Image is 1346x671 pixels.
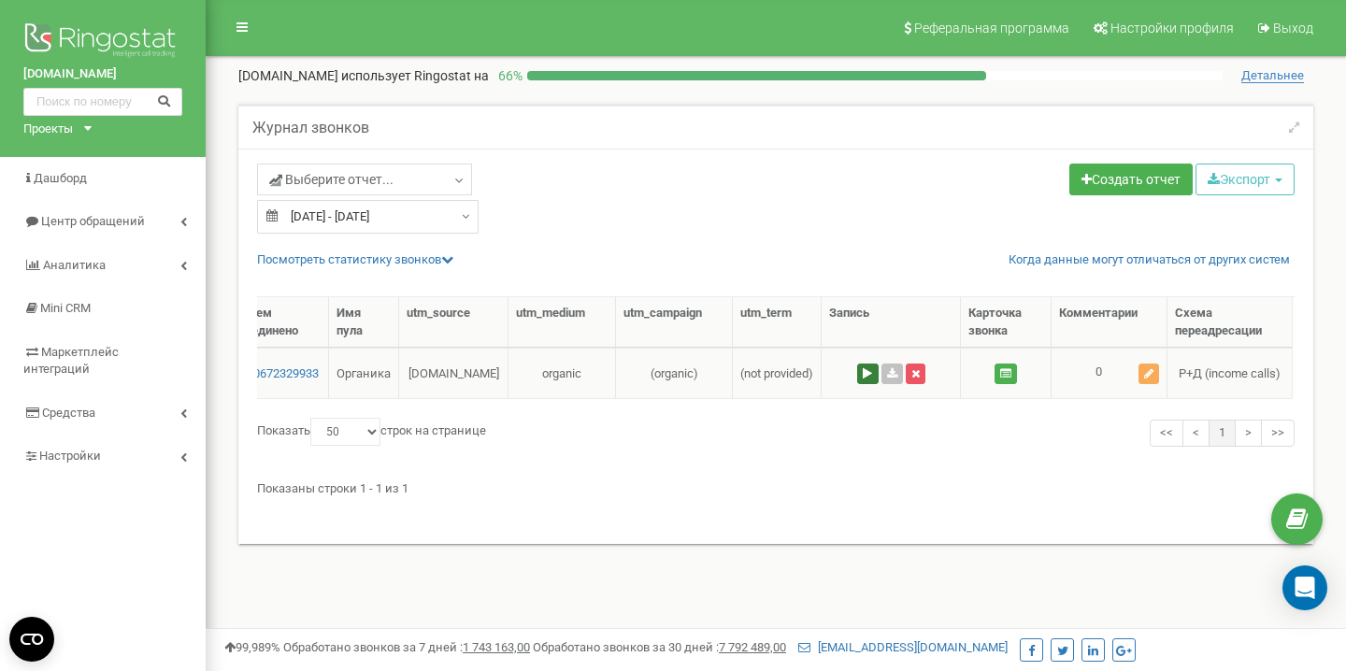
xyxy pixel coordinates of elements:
[1009,251,1290,269] a: Когда данные могут отличаться от других систем
[252,120,369,136] h5: Журнал звонков
[508,297,616,348] th: utm_medium
[914,21,1069,36] span: Реферальная программа
[733,348,822,398] td: (not provided)
[533,640,786,654] span: Обработано звонков за 30 дней :
[733,297,822,348] th: utm_term
[42,406,95,420] span: Средства
[1209,420,1236,447] a: 1
[1282,565,1327,610] div: Open Intercom Messenger
[310,418,380,446] select: Показатьстрок на странице
[508,348,616,398] td: organic
[23,65,182,83] a: [DOMAIN_NAME]
[23,121,73,138] div: Проекты
[43,258,106,272] span: Аналитика
[1182,420,1210,447] a: <
[269,170,394,189] span: Выберите отчет...
[23,345,119,377] span: Маркетплейс интеграций
[238,365,321,383] a: 380672329933
[329,348,399,398] td: Органика
[489,66,527,85] p: 66 %
[1167,348,1292,398] td: Р+Д (income calls)
[238,66,489,85] p: [DOMAIN_NAME]
[23,88,182,116] input: Поиск по номеру
[798,640,1008,654] a: [EMAIL_ADDRESS][DOMAIN_NAME]
[1069,164,1193,195] a: Создать отчет
[961,297,1052,348] th: Карточка звонка
[1261,420,1295,447] a: >>
[341,68,489,83] span: использует Ringostat на
[257,164,472,195] a: Выберите отчет...
[9,617,54,662] button: Open CMP widget
[906,364,925,384] button: Удалить запись
[822,297,961,348] th: Запись
[1235,420,1262,447] a: >
[257,252,453,266] a: Посмотреть cтатистику звонков
[257,418,486,446] label: Показать строк на странице
[881,364,903,384] a: Скачать
[616,297,733,348] th: utm_campaign
[231,297,329,348] th: С кем соединено
[1196,164,1295,195] button: Экспорт
[41,214,145,228] span: Центр обращений
[329,297,399,348] th: Имя пула
[399,297,508,348] th: utm_source
[283,640,530,654] span: Обработано звонков за 7 дней :
[1052,348,1167,398] td: 0
[719,640,786,654] u: 7 792 489,00
[1150,420,1183,447] a: <<
[23,19,182,65] img: Ringostat logo
[1052,297,1167,348] th: Комментарии
[1167,297,1292,348] th: Схема переадресации
[463,640,530,654] u: 1 743 163,00
[39,449,101,463] span: Настройки
[1273,21,1313,36] span: Выход
[399,348,508,398] td: [DOMAIN_NAME]
[40,301,91,315] span: Mini CRM
[616,348,733,398] td: (organic)
[257,473,1295,498] div: Показаны строки 1 - 1 из 1
[34,171,87,185] span: Дашборд
[224,640,280,654] span: 99,989%
[1110,21,1234,36] span: Настройки профиля
[1241,68,1304,83] span: Детальнее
